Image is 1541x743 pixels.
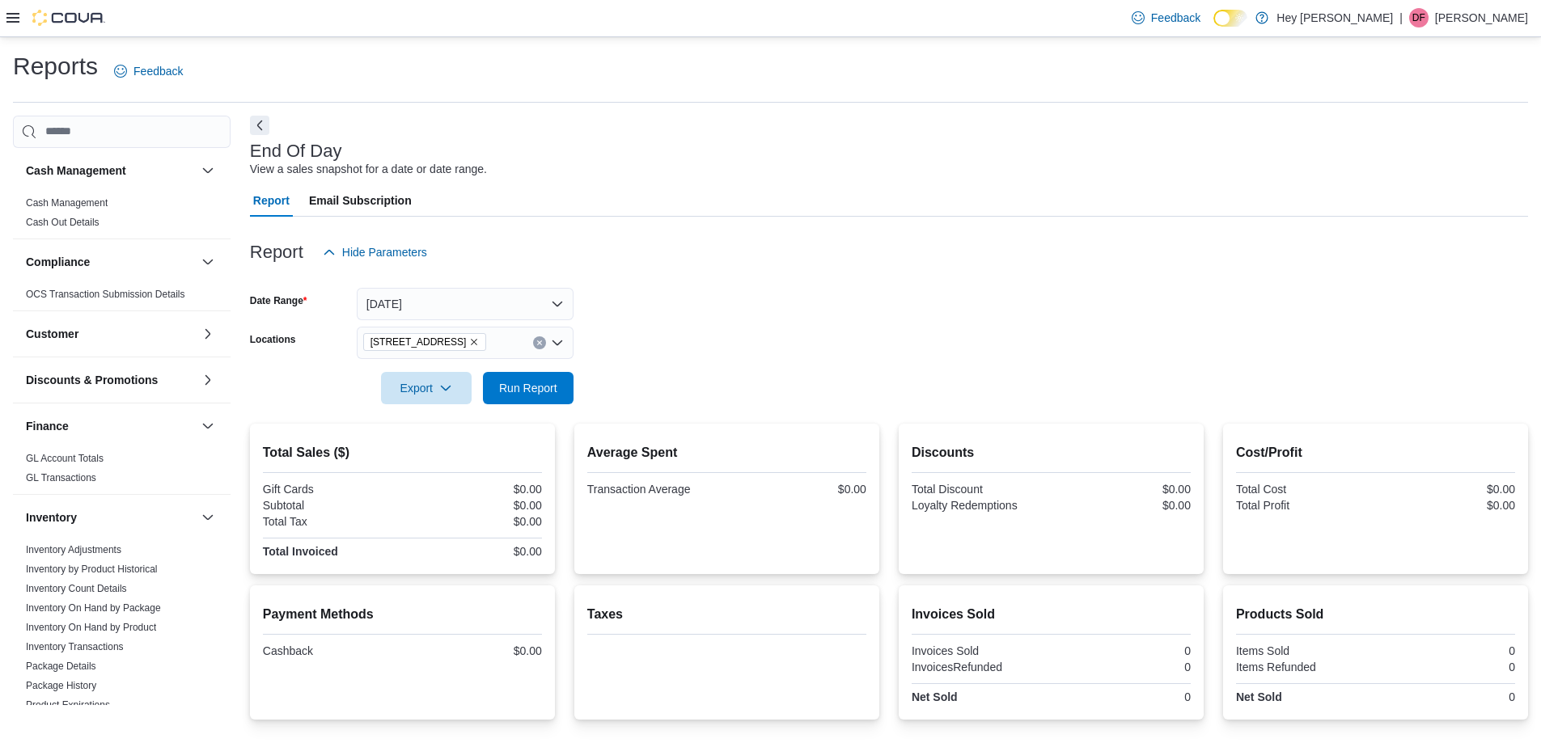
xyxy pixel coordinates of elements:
[1236,661,1373,673] div: Items Refunded
[250,161,487,178] div: View a sales snapshot for a date or date range.
[26,602,161,614] a: Inventory On Hand by Package
[26,418,195,434] button: Finance
[13,285,231,310] div: Compliance
[405,499,542,512] div: $0.00
[26,197,108,209] a: Cash Management
[26,418,69,434] h3: Finance
[26,163,126,179] h3: Cash Management
[1412,8,1425,27] span: DF
[26,254,195,270] button: Compliance
[405,644,542,657] div: $0.00
[316,236,434,268] button: Hide Parameters
[263,515,400,528] div: Total Tax
[26,372,195,388] button: Discounts & Promotions
[263,443,542,462] h2: Total Sales ($)
[26,453,104,464] a: GL Account Totals
[26,564,158,575] a: Inventory by Product Historical
[26,509,77,526] h3: Inventory
[26,602,161,614] span: Inventory On Hand by Package
[587,483,724,496] div: Transaction Average
[26,699,110,711] span: Product Expirations
[26,372,158,388] h3: Discounts & Promotions
[363,333,487,351] span: 15820 Stony Plain Road
[1276,8,1393,27] p: Hey [PERSON_NAME]
[1054,644,1191,657] div: 0
[483,372,574,404] button: Run Report
[912,443,1191,462] h2: Discounts
[1378,661,1515,673] div: 0
[1435,8,1528,27] p: [PERSON_NAME]
[26,544,121,555] a: Inventory Adjustments
[26,472,96,483] a: GL Transactions
[263,644,400,657] div: Cashback
[1378,644,1515,657] div: 0
[1151,10,1200,26] span: Feedback
[250,243,303,262] h3: Report
[1236,483,1373,496] div: Total Cost
[26,289,185,300] a: OCS Transaction Submission Details
[1125,2,1207,34] a: Feedback
[357,288,574,320] button: [DATE]
[26,621,156,634] span: Inventory On Hand by Product
[405,483,542,496] div: $0.00
[1236,690,1282,703] strong: Net Sold
[1054,483,1191,496] div: $0.00
[263,499,400,512] div: Subtotal
[26,699,110,711] a: Product Expirations
[250,333,296,346] label: Locations
[912,644,1048,657] div: Invoices Sold
[912,605,1191,624] h2: Invoices Sold
[13,50,98,82] h1: Reports
[1054,499,1191,512] div: $0.00
[198,252,218,272] button: Compliance
[26,326,78,342] h3: Customer
[342,244,427,260] span: Hide Parameters
[26,680,96,691] a: Package History
[1236,499,1373,512] div: Total Profit
[250,141,342,161] h3: End Of Day
[1213,10,1247,27] input: Dark Mode
[1236,443,1515,462] h2: Cost/Profit
[26,254,90,270] h3: Compliance
[13,449,231,494] div: Finance
[912,499,1048,512] div: Loyalty Redemptions
[1409,8,1429,27] div: Dawna Fuller
[26,622,156,633] a: Inventory On Hand by Product
[250,294,307,307] label: Date Range
[198,324,218,344] button: Customer
[587,605,866,624] h2: Taxes
[26,641,124,652] a: Inventory Transactions
[1054,690,1191,703] div: 0
[381,372,472,404] button: Export
[587,443,866,462] h2: Average Spent
[1054,661,1191,673] div: 0
[1399,8,1403,27] p: |
[1378,483,1515,496] div: $0.00
[263,483,400,496] div: Gift Cards
[1236,605,1515,624] h2: Products Sold
[133,63,183,79] span: Feedback
[198,416,218,436] button: Finance
[405,545,542,558] div: $0.00
[370,334,467,350] span: [STREET_ADDRESS]
[1378,499,1515,512] div: $0.00
[551,336,564,349] button: Open list of options
[263,605,542,624] h2: Payment Methods
[26,679,96,692] span: Package History
[32,10,105,26] img: Cova
[309,184,412,217] span: Email Subscription
[26,661,96,672] a: Package Details
[1378,690,1515,703] div: 0
[263,545,338,558] strong: Total Invoiced
[391,372,462,404] span: Export
[253,184,290,217] span: Report
[26,326,195,342] button: Customer
[730,483,866,496] div: $0.00
[198,508,218,527] button: Inventory
[108,55,189,87] a: Feedback
[198,161,218,180] button: Cash Management
[405,515,542,528] div: $0.00
[250,116,269,135] button: Next
[912,690,958,703] strong: Net Sold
